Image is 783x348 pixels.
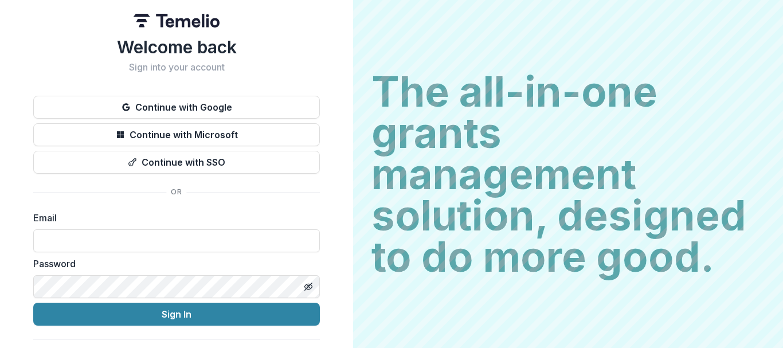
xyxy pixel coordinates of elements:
[33,257,313,271] label: Password
[33,303,320,326] button: Sign In
[33,211,313,225] label: Email
[33,62,320,73] h2: Sign into your account
[33,123,320,146] button: Continue with Microsoft
[33,151,320,174] button: Continue with SSO
[33,96,320,119] button: Continue with Google
[134,14,220,28] img: Temelio
[299,277,318,296] button: Toggle password visibility
[33,37,320,57] h1: Welcome back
